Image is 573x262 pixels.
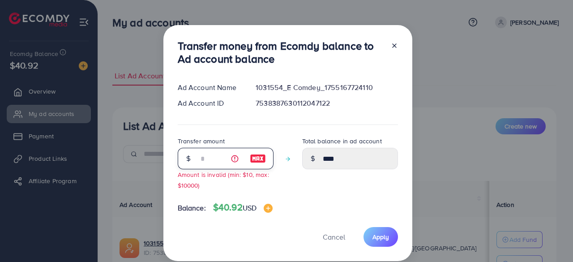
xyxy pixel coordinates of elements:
span: Balance: [178,203,206,213]
button: Apply [363,227,398,246]
div: 7538387630112047122 [248,98,405,108]
span: USD [243,203,257,213]
div: 1031554_E Comdey_1755167724110 [248,82,405,93]
h4: $40.92 [213,202,273,213]
label: Transfer amount [178,137,225,146]
button: Cancel [312,227,356,246]
label: Total balance in ad account [302,137,382,146]
small: Amount is invalid (min: $10, max: $10000) [178,170,269,189]
img: image [250,153,266,164]
span: Apply [372,232,389,241]
div: Ad Account ID [171,98,249,108]
div: Ad Account Name [171,82,249,93]
span: Cancel [323,232,345,242]
img: image [264,204,273,213]
h3: Transfer money from Ecomdy balance to Ad account balance [178,39,384,65]
iframe: Chat [535,222,566,255]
